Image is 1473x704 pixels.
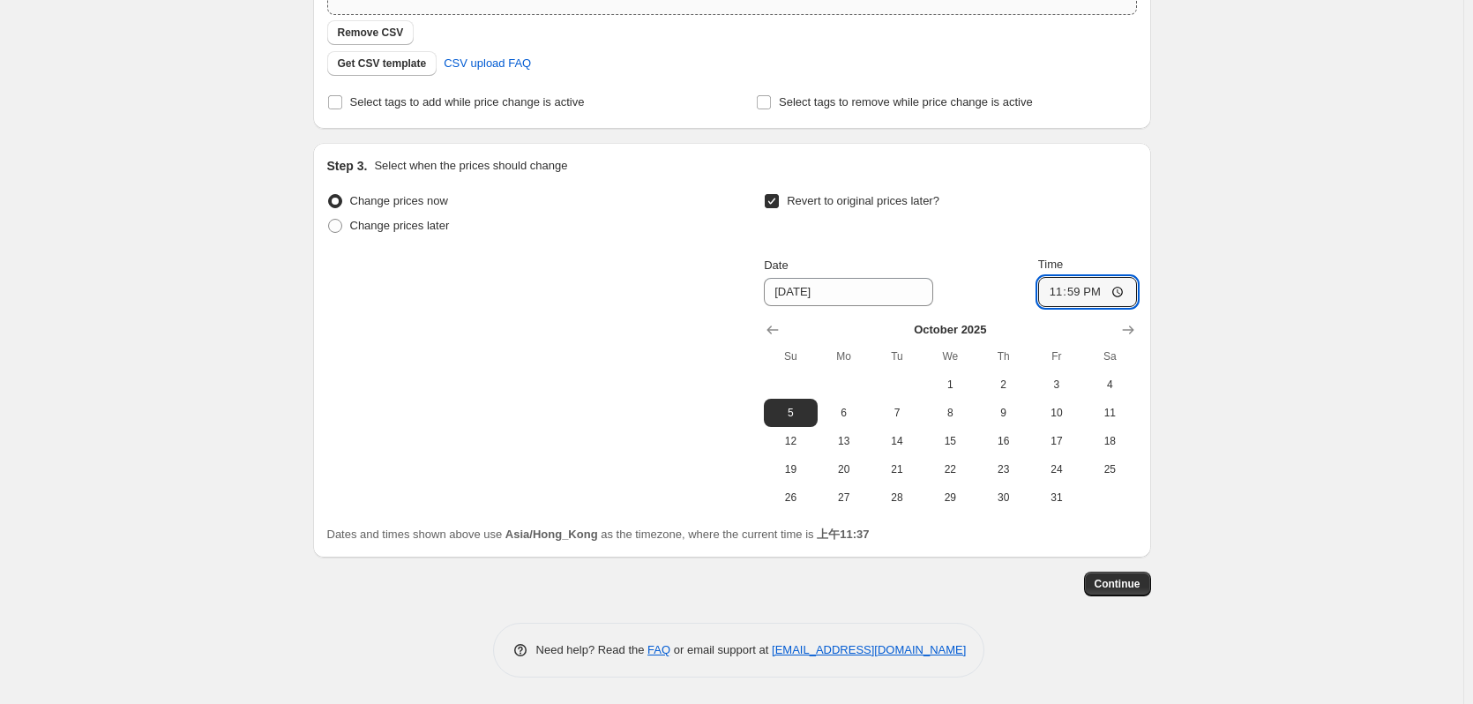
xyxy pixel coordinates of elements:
[764,278,933,306] input: 9/2/2025
[764,455,817,483] button: Sunday October 19 2025
[878,349,916,363] span: Tu
[983,491,1022,505] span: 30
[923,427,976,455] button: Wednesday October 15 2025
[923,399,976,427] button: Wednesday October 8 2025
[1030,427,1083,455] button: Friday October 17 2025
[825,462,864,476] span: 20
[983,462,1022,476] span: 23
[1037,491,1076,505] span: 31
[787,194,939,207] span: Revert to original prices later?
[878,434,916,448] span: 14
[1084,572,1151,596] button: Continue
[771,462,810,476] span: 19
[1090,406,1129,420] span: 11
[772,643,966,656] a: [EMAIL_ADDRESS][DOMAIN_NAME]
[931,434,969,448] span: 15
[871,399,923,427] button: Tuesday October 7 2025
[931,406,969,420] span: 8
[1030,483,1083,512] button: Friday October 31 2025
[338,56,427,71] span: Get CSV template
[350,194,448,207] span: Change prices now
[771,434,810,448] span: 12
[976,342,1029,371] th: Thursday
[350,219,450,232] span: Change prices later
[871,427,923,455] button: Tuesday October 14 2025
[771,491,810,505] span: 26
[1037,406,1076,420] span: 10
[764,483,817,512] button: Sunday October 26 2025
[818,342,871,371] th: Monday
[779,95,1033,109] span: Select tags to remove while price change is active
[1030,371,1083,399] button: Friday October 3 2025
[1083,427,1136,455] button: Saturday October 18 2025
[1090,434,1129,448] span: 18
[327,51,437,76] button: Get CSV template
[444,55,531,72] span: CSV upload FAQ
[976,483,1029,512] button: Thursday October 30 2025
[1037,462,1076,476] span: 24
[764,399,817,427] button: Sunday October 5 2025
[327,20,415,45] button: Remove CSV
[818,399,871,427] button: Monday October 6 2025
[1090,378,1129,392] span: 4
[1083,399,1136,427] button: Saturday October 11 2025
[878,462,916,476] span: 21
[983,378,1022,392] span: 2
[1083,371,1136,399] button: Saturday October 4 2025
[1037,434,1076,448] span: 17
[350,95,585,109] span: Select tags to add while price change is active
[817,528,869,541] b: 上午11:37
[976,371,1029,399] button: Thursday October 2 2025
[818,427,871,455] button: Monday October 13 2025
[983,349,1022,363] span: Th
[1095,577,1140,591] span: Continue
[771,406,810,420] span: 5
[433,49,542,78] a: CSV upload FAQ
[818,455,871,483] button: Monday October 20 2025
[825,349,864,363] span: Mo
[976,399,1029,427] button: Thursday October 9 2025
[327,157,368,175] h2: Step 3.
[764,427,817,455] button: Sunday October 12 2025
[1030,342,1083,371] th: Friday
[1083,342,1136,371] th: Saturday
[1037,378,1076,392] span: 3
[1038,277,1137,307] input: 12:00
[1090,462,1129,476] span: 25
[1030,455,1083,483] button: Friday October 24 2025
[923,455,976,483] button: Wednesday October 22 2025
[505,528,598,541] b: Asia/Hong_Kong
[771,349,810,363] span: Su
[983,434,1022,448] span: 16
[931,378,969,392] span: 1
[976,455,1029,483] button: Thursday October 23 2025
[1038,258,1063,271] span: Time
[878,491,916,505] span: 28
[931,491,969,505] span: 29
[647,643,670,656] a: FAQ
[1030,399,1083,427] button: Friday October 10 2025
[764,258,788,272] span: Date
[871,342,923,371] th: Tuesday
[374,157,567,175] p: Select when the prices should change
[764,342,817,371] th: Sunday
[327,528,870,541] span: Dates and times shown above use as the timezone, where the current time is
[536,643,648,656] span: Need help? Read the
[923,342,976,371] th: Wednesday
[931,462,969,476] span: 22
[871,483,923,512] button: Tuesday October 28 2025
[760,318,785,342] button: Show previous month, September 2025
[825,406,864,420] span: 6
[1083,455,1136,483] button: Saturday October 25 2025
[923,371,976,399] button: Wednesday October 1 2025
[871,455,923,483] button: Tuesday October 21 2025
[878,406,916,420] span: 7
[923,483,976,512] button: Wednesday October 29 2025
[976,427,1029,455] button: Thursday October 16 2025
[818,483,871,512] button: Monday October 27 2025
[1037,349,1076,363] span: Fr
[1090,349,1129,363] span: Sa
[1116,318,1140,342] button: Show next month, November 2025
[338,26,404,40] span: Remove CSV
[670,643,772,656] span: or email support at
